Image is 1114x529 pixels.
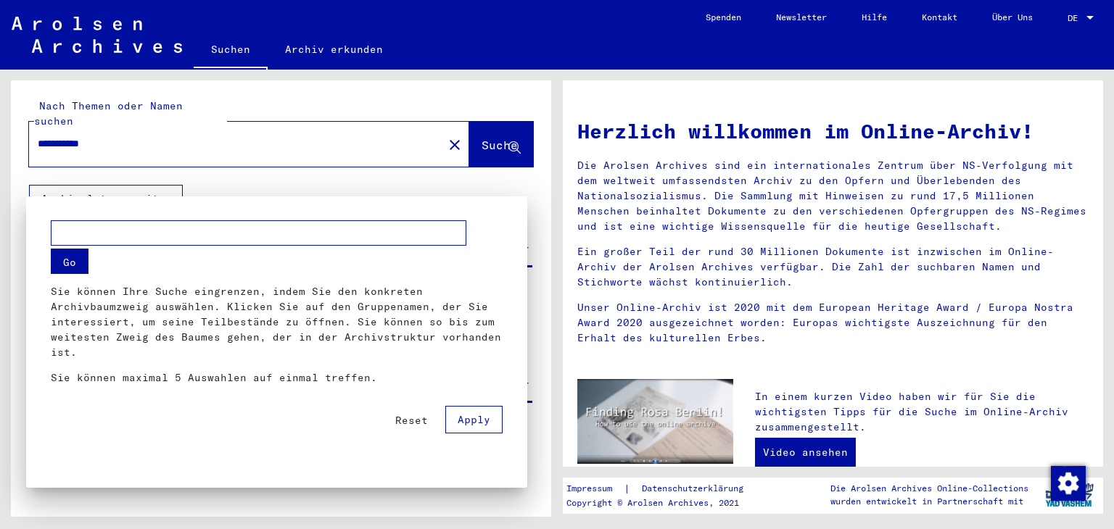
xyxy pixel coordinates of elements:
p: Sie können maximal 5 Auswahlen auf einmal treffen. [51,370,503,386]
button: Go [51,249,88,274]
button: Apply [445,406,503,433]
img: Zustimmung ändern [1051,466,1086,501]
p: Sie können Ihre Suche eingrenzen, indem Sie den konkreten Archivbaumzweig auswählen. Klicken Sie ... [51,284,503,360]
button: Reset [384,407,440,433]
span: Apply [458,413,490,426]
span: Reset [395,414,428,427]
div: Zustimmung ändern [1050,465,1085,500]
